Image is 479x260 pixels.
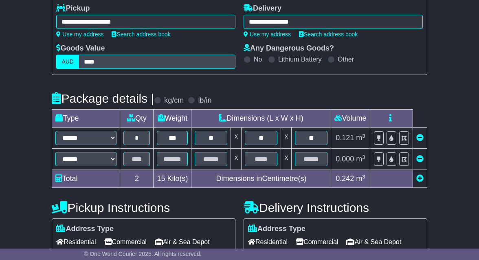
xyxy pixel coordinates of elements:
span: 0.242 [336,174,354,183]
span: Air & Sea Depot [346,236,401,248]
td: Qty [120,110,154,128]
label: Pickup [56,4,90,13]
a: Add new item [416,174,424,183]
td: Kilo(s) [154,170,191,188]
label: Any Dangerous Goods? [244,44,334,53]
sup: 3 [362,133,365,139]
span: 0.121 [336,134,354,142]
td: x [281,149,292,170]
td: x [281,128,292,149]
td: Type [52,110,120,128]
label: Address Type [248,225,305,234]
span: Air & Sea Depot [155,236,210,248]
label: Delivery [244,4,281,13]
td: x [231,128,242,149]
span: Residential [56,236,96,248]
h4: Package details | [52,92,154,105]
a: Remove this item [416,134,424,142]
td: Volume [331,110,370,128]
span: 0.000 [336,155,354,163]
td: 2 [120,170,154,188]
td: Total [52,170,120,188]
span: © One World Courier 2025. All rights reserved. [84,251,202,257]
label: Lithium Battery [278,55,322,63]
span: Commercial [104,236,147,248]
span: m [356,134,365,142]
h4: Pickup Instructions [52,201,235,214]
h4: Delivery Instructions [244,201,427,214]
span: Commercial [296,236,338,248]
td: Dimensions in Centimetre(s) [191,170,331,188]
label: AUD [56,55,79,69]
td: Weight [154,110,191,128]
label: Other [338,55,354,63]
a: Search address book [112,31,170,37]
label: No [254,55,262,63]
span: 15 [157,174,165,183]
label: Goods Value [56,44,105,53]
a: Use my address [244,31,291,37]
sup: 3 [362,174,365,180]
sup: 3 [362,154,365,160]
a: Use my address [56,31,103,37]
label: lb/in [198,96,211,105]
span: m [356,155,365,163]
label: kg/cm [164,96,184,105]
span: Residential [248,236,288,248]
td: Dimensions (L x W x H) [191,110,331,128]
label: Address Type [56,225,114,234]
td: x [231,149,242,170]
span: m [356,174,365,183]
a: Search address book [299,31,358,37]
a: Remove this item [416,155,424,163]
